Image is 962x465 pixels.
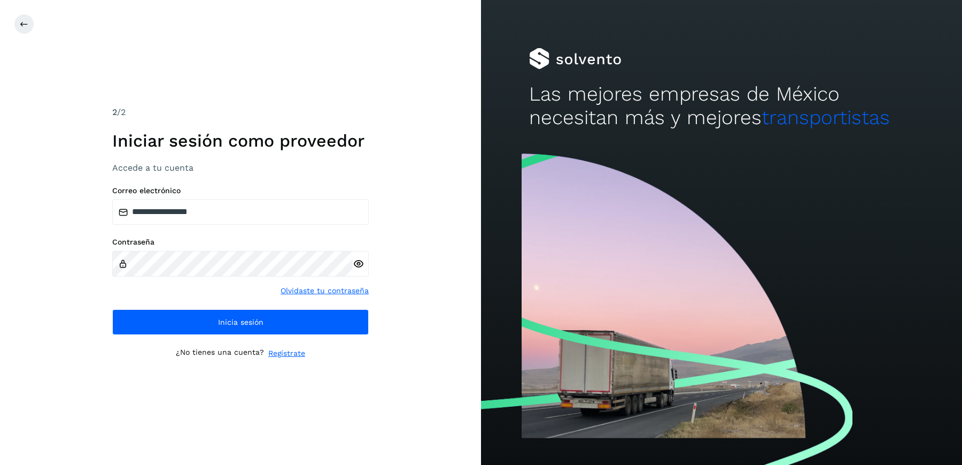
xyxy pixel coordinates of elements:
div: /2 [112,106,369,119]
span: transportistas [762,106,890,129]
p: ¿No tienes una cuenta? [176,348,264,359]
label: Correo electrónico [112,186,369,195]
button: Inicia sesión [112,309,369,335]
label: Contraseña [112,238,369,247]
span: 2 [112,107,117,117]
a: Regístrate [268,348,305,359]
h2: Las mejores empresas de México necesitan más y mejores [529,82,914,130]
h1: Iniciar sesión como proveedor [112,131,369,151]
a: Olvidaste tu contraseña [281,285,369,296]
h3: Accede a tu cuenta [112,163,369,173]
span: Inicia sesión [218,318,263,326]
